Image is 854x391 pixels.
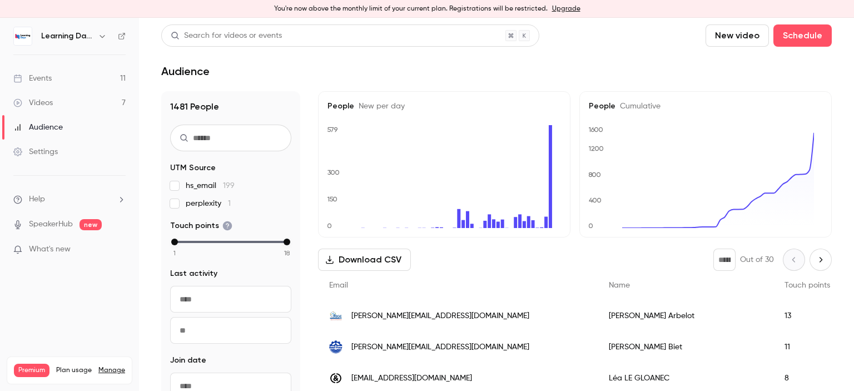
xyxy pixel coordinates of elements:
[171,239,178,245] div: min
[589,196,602,204] text: 400
[13,73,52,84] div: Events
[588,126,603,133] text: 1600
[223,182,235,190] span: 199
[327,195,337,203] text: 150
[13,194,126,205] li: help-dropdown-opener
[615,102,661,110] span: Cumulative
[112,245,126,255] iframe: Noticeable Trigger
[13,97,53,108] div: Videos
[588,171,601,179] text: 800
[29,244,71,255] span: What's new
[589,101,822,112] h5: People
[98,366,125,375] a: Manage
[171,30,282,42] div: Search for videos or events
[56,366,92,375] span: Plan usage
[329,340,342,354] img: emilfrey.fr
[41,31,93,42] h6: Learning Days
[173,248,176,258] span: 1
[170,220,232,231] span: Touch points
[588,222,593,230] text: 0
[170,100,291,113] h1: 1481 People
[186,198,231,209] span: perplexity
[598,331,773,363] div: [PERSON_NAME] Biet
[161,65,210,78] h1: Audience
[588,145,604,152] text: 1200
[329,281,348,289] span: Email
[170,162,216,174] span: UTM Source
[13,146,58,157] div: Settings
[351,341,529,353] span: [PERSON_NAME][EMAIL_ADDRESS][DOMAIN_NAME]
[354,102,405,110] span: New per day
[14,27,32,45] img: Learning Days
[773,331,841,363] div: 11
[14,364,49,377] span: Premium
[773,300,841,331] div: 13
[552,4,580,13] a: Upgrade
[29,219,73,230] a: SpeakerHub
[284,239,290,245] div: max
[329,372,342,385] img: competences-developpement.fr
[609,281,630,289] span: Name
[810,249,832,271] button: Next page
[706,24,769,47] button: New video
[170,355,206,366] span: Join date
[170,268,217,279] span: Last activity
[13,122,63,133] div: Audience
[327,169,340,176] text: 300
[29,194,45,205] span: Help
[327,126,338,133] text: 579
[228,200,231,207] span: 1
[186,180,235,191] span: hs_email
[80,219,102,230] span: new
[351,373,472,384] span: [EMAIL_ADDRESS][DOMAIN_NAME]
[329,309,342,323] img: bge-parif.com
[318,249,411,271] button: Download CSV
[773,24,832,47] button: Schedule
[598,300,773,331] div: [PERSON_NAME] Arbelot
[351,310,529,322] span: [PERSON_NAME][EMAIL_ADDRESS][DOMAIN_NAME]
[327,222,332,230] text: 0
[740,254,774,265] p: Out of 30
[785,281,830,289] span: Touch points
[284,248,290,258] span: 18
[327,101,561,112] h5: People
